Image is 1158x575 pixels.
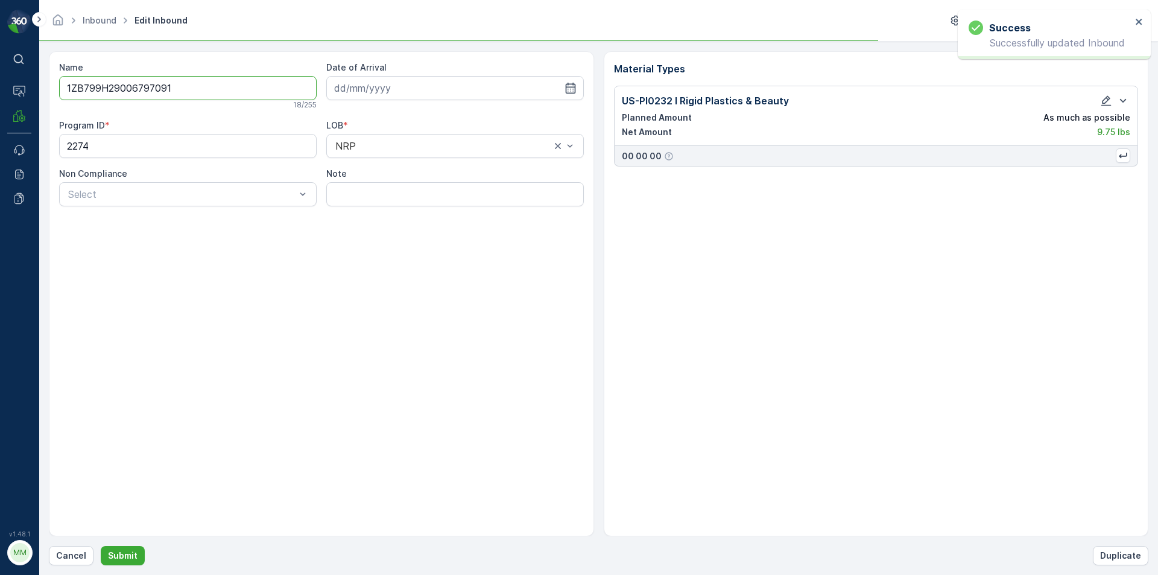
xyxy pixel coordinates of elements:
[108,550,138,562] p: Submit
[622,150,662,162] p: 00 00 00
[622,126,672,138] p: Net Amount
[511,10,645,25] p: 9202090172491200413422
[101,546,145,565] button: Submit
[7,540,31,565] button: MM
[74,258,223,268] span: US-PI0232 I Rigid Plastics & Beauty
[664,151,674,161] div: Help Tooltip Icon
[989,21,1031,35] h3: Success
[40,198,156,208] span: 9202090172491200413422
[326,168,347,179] label: Note
[1093,546,1148,565] button: Duplicate
[56,550,86,562] p: Cancel
[7,10,31,34] img: logo
[64,218,92,228] span: [DATE]
[68,238,89,248] span: 0 lbs
[10,297,68,308] span: Last Weight :
[68,187,296,202] p: Select
[969,37,1131,48] p: Successfully updated Inbound
[132,14,190,27] span: Edit Inbound
[326,120,343,130] label: LOB
[59,120,105,130] label: Program ID
[10,278,67,288] span: Net Amount :
[326,76,584,100] input: dd/mm/yyyy
[1043,112,1130,124] p: As much as possible
[7,530,31,538] span: v 1.48.1
[293,100,317,110] p: 18 / 255
[10,238,68,248] span: First Weight :
[622,112,692,124] p: Planned Amount
[10,218,64,228] span: Arrive Date :
[1135,17,1144,28] button: close
[10,543,30,562] div: MM
[614,62,1139,76] p: Material Types
[68,297,88,308] span: 0 lbs
[1100,550,1141,562] p: Duplicate
[59,168,127,179] label: Non Compliance
[67,278,87,288] span: 0 lbs
[10,198,40,208] span: Name :
[49,546,93,565] button: Cancel
[622,94,789,108] p: US-PI0232 I Rigid Plastics & Beauty
[51,18,65,28] a: Homepage
[1097,126,1130,138] p: 9.75 lbs
[326,62,387,72] label: Date of Arrival
[10,258,74,268] span: Material Type :
[83,15,116,25] a: Inbound
[59,62,83,72] label: Name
